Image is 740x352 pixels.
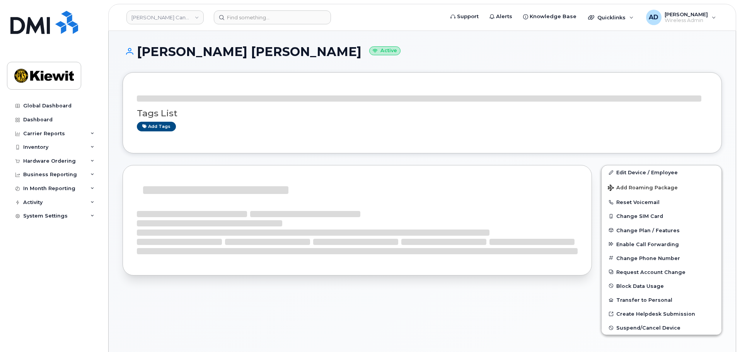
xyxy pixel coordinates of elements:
[608,185,678,192] span: Add Roaming Package
[602,265,721,279] button: Request Account Change
[602,307,721,321] a: Create Helpdesk Submission
[123,45,722,58] h1: [PERSON_NAME] [PERSON_NAME]
[602,179,721,195] button: Add Roaming Package
[602,251,721,265] button: Change Phone Number
[602,237,721,251] button: Enable Call Forwarding
[616,241,679,247] span: Enable Call Forwarding
[602,195,721,209] button: Reset Voicemail
[602,223,721,237] button: Change Plan / Features
[369,46,401,55] small: Active
[616,325,680,331] span: Suspend/Cancel Device
[137,122,176,131] a: Add tags
[616,227,680,233] span: Change Plan / Features
[602,209,721,223] button: Change SIM Card
[602,293,721,307] button: Transfer to Personal
[602,165,721,179] a: Edit Device / Employee
[137,109,708,118] h3: Tags List
[602,321,721,335] button: Suspend/Cancel Device
[602,279,721,293] button: Block Data Usage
